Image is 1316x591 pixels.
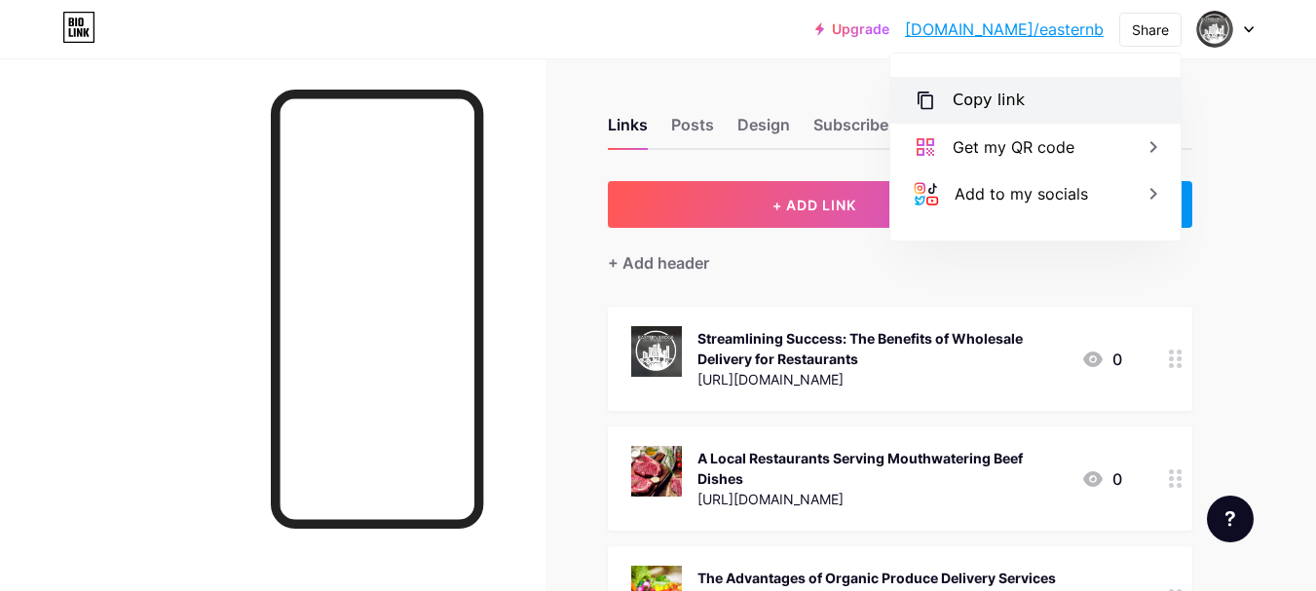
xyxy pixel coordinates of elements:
img: A Local Restaurants Serving Mouthwatering Beef Dishes [631,446,682,497]
div: Get my QR code [953,135,1074,159]
button: + ADD LINK [608,181,1022,228]
span: + ADD LINK [772,197,856,213]
div: Streamlining Success: The Benefits of Wholesale Delivery for Restaurants [697,328,1066,369]
img: Streamlining Success: The Benefits of Wholesale Delivery for Restaurants [631,326,682,377]
a: [DOMAIN_NAME]/easternb [905,18,1104,41]
div: Subscribers [813,113,903,148]
img: Eastern bridge foods [1196,11,1233,48]
div: 0 [1081,467,1122,491]
div: [URL][DOMAIN_NAME] [697,369,1066,389]
div: [URL][DOMAIN_NAME] [697,489,1066,509]
div: Copy link [953,89,1025,112]
div: Links [608,113,648,148]
div: Add to my socials [955,182,1088,205]
div: Share [1132,19,1169,40]
div: 0 [1081,348,1122,371]
div: Posts [671,113,714,148]
div: A Local Restaurants Serving Mouthwatering Beef Dishes [697,448,1066,489]
div: + Add header [608,251,709,275]
div: Design [737,113,790,148]
a: Upgrade [815,21,889,37]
